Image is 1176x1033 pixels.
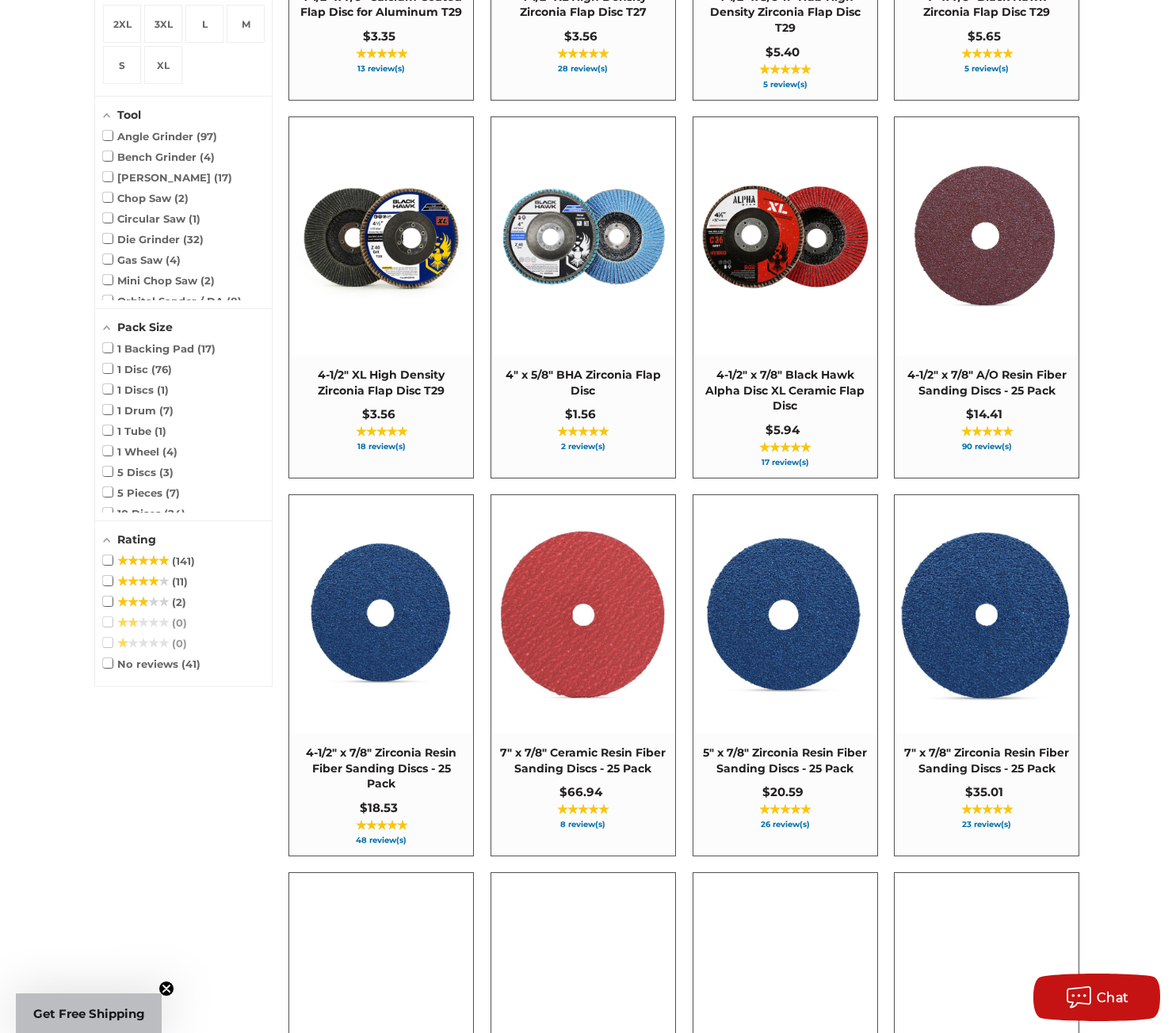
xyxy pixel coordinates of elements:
[172,596,186,608] span: 2
[759,803,811,816] span: ★★★★★
[103,342,216,355] span: 1 Backing Pad
[701,368,869,414] span: 4-1/2" x 7/8" Black Hawk Alpha Disc XL Ceramic Flap Disc
[103,212,200,225] span: Circular Saw
[174,192,189,204] span: 2
[172,637,187,650] span: 0
[701,745,869,776] span: 5" x 7/8" Zirconia Resin Fiber Sanding Discs - 25 Pack
[356,819,407,832] span: ★★★★★
[565,406,596,421] span: $1.56
[183,233,204,246] span: 32
[961,425,1013,438] span: ★★★★★
[895,117,1079,478] a: 4-1/2" x 7/8" A/O Resin Fiber Sanding Discs - 25 Pack
[117,616,169,629] span: ★★★★★
[214,171,232,184] span: 17
[172,555,195,567] span: 141
[103,274,215,287] span: Mini Chop Saw
[103,658,200,670] span: No reviews
[117,532,156,547] span: Rating
[903,65,1071,73] span: 5 review(s)
[172,575,188,588] span: 11
[227,295,242,307] span: 8
[157,383,169,396] span: 1
[965,784,1003,799] span: $35.01
[895,147,1078,327] img: 4.5 inch resin fiber disc
[16,993,162,1033] div: Get Free ShippingClose teaser
[103,192,189,204] span: Chop Saw
[117,575,169,588] span: ★★★★★
[289,495,473,856] a: 4-1/2" x 7/8" Zirconia Resin Fiber Sanding Discs - 25 Pack
[356,425,407,438] span: ★★★★★
[103,363,172,375] span: 1 Disc
[297,443,465,451] span: 18 review(s)
[117,108,141,122] span: Tool
[155,425,166,437] span: 1
[557,48,609,60] span: ★★★★★
[159,404,174,417] span: 7
[297,837,465,844] span: 48 review(s)
[103,253,181,266] span: Gas Saw
[290,524,472,706] img: 4-1/2" zirc resin fiber disc
[297,745,465,792] span: 4-1/2" x 7/8" Zirconia Resin Fiber Sanding Discs - 25 Pack
[499,443,667,451] span: 2 review(s)
[759,63,811,76] span: ★★★★★
[197,130,217,143] span: 97
[103,46,141,84] span: Size: S
[1097,990,1129,1005] span: Chat
[360,800,398,815] span: $18.53
[701,459,869,467] span: 17 review(s)
[491,117,675,478] a: 4" x 5/8" BHA Zirconia Flap Disc
[499,745,667,776] span: 7" x 7/8" Ceramic Resin Fiber Sanding Discs - 25 Pack
[103,383,169,396] span: 1 Discs
[103,445,178,458] span: 1 Wheel
[499,821,667,829] span: 8 review(s)
[557,425,609,438] span: ★★★★★
[117,555,169,567] span: ★★★★★
[103,295,242,307] span: Orbital Sander / DA
[103,486,180,499] span: 5 Pieces
[33,1006,145,1021] span: Get Free Shipping
[701,81,869,89] span: 5 review(s)
[968,29,1001,44] span: $5.65
[172,616,187,629] span: 0
[197,342,216,355] span: 17
[694,146,876,328] img: 4.5" BHA Alpha Disc
[117,596,169,608] span: ★★★★★
[181,658,200,670] span: 41
[557,803,609,816] span: ★★★★★
[694,524,876,707] img: 5 inch zirc resin fiber disc
[185,5,223,43] span: Size: L
[103,5,141,43] span: Size: 2XL
[144,46,182,84] span: Size: XL
[499,65,667,73] span: 28 review(s)
[961,803,1013,816] span: ★★★★★
[103,466,174,478] span: 5 Discs
[103,171,232,184] span: [PERSON_NAME]
[961,48,1013,60] span: ★★★★★
[166,253,181,266] span: 4
[103,425,166,437] span: 1 Tube
[895,524,1078,707] img: 7 inch zirconia resin fiber disc
[356,48,407,60] span: ★★★★★
[144,5,182,43] span: Size: 3XL
[766,422,800,437] span: $5.94
[895,495,1079,856] a: 7" x 7/8" Zirconia Resin Fiber Sanding Discs - 25 Pack
[762,784,804,799] span: $20.59
[200,151,215,163] span: 4
[363,29,395,44] span: $3.35
[289,117,473,478] a: 4-1/2" XL High Density Zirconia Flap Disc T29
[701,821,869,829] span: 26 review(s)
[966,406,1002,421] span: $14.41
[1033,974,1160,1021] button: Chat
[903,443,1071,451] span: 90 review(s)
[693,117,877,478] a: 4-1/2" x 7/8" Black Hawk Alpha Disc XL Ceramic Flap Disc
[117,637,169,650] span: ★★★★★
[362,406,395,421] span: $3.56
[103,130,217,143] span: Angle Grinder
[559,784,602,799] span: $66.94
[903,821,1071,829] span: 23 review(s)
[491,495,675,856] a: 7" x 7/8" Ceramic Resin Fiber Sanding Discs - 25 Pack
[200,274,215,287] span: 2
[117,320,173,334] span: Pack Size
[103,151,215,163] span: Bench Grinder
[164,507,185,520] span: 24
